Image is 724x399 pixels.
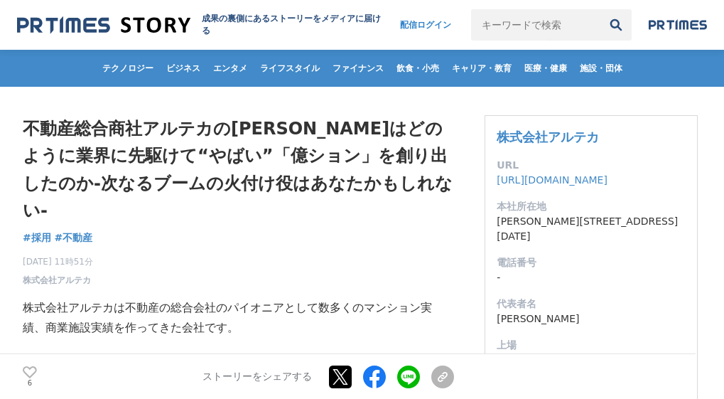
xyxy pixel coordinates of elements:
[23,274,91,287] a: 株式会社アルテカ
[497,255,686,270] dt: 電話番号
[202,13,387,37] h2: 成果の裏側にあるストーリーをメディアに届ける
[97,63,159,74] span: テクノロジー
[446,50,517,87] a: キャリア・教育
[327,63,389,74] span: ファイナンス
[497,158,686,173] dt: URL
[574,50,628,87] a: 施設・団体
[23,230,51,245] a: #採用
[207,50,253,87] a: エンタメ
[497,270,686,285] dd: -
[600,9,632,41] button: 検索
[497,312,686,326] dd: [PERSON_NAME]
[55,231,93,244] span: #不動産
[97,50,159,87] a: テクノロジー
[17,13,386,37] a: 成果の裏側にあるストーリーをメディアに届ける 成果の裏側にあるストーリーをメディアに届ける
[254,63,325,74] span: ライフスタイル
[471,9,600,41] input: キーワードで検索
[17,16,190,35] img: 成果の裏側にあるストーリーをメディアに届ける
[519,63,573,74] span: 医療・健康
[497,174,607,186] a: [URL][DOMAIN_NAME]
[55,230,93,245] a: #不動産
[497,297,686,312] dt: 代表者名
[574,63,628,74] span: 施設・団体
[519,50,573,87] a: 医療・健康
[497,353,686,368] dd: 未上場
[497,129,599,144] a: 株式会社アルテカ
[161,50,206,87] a: ビジネス
[202,371,312,383] p: ストーリーをシェアする
[23,380,37,387] p: 6
[207,63,253,74] span: エンタメ
[23,231,51,244] span: #採用
[391,63,445,74] span: 飲食・小売
[497,199,686,214] dt: 本社所在地
[161,63,206,74] span: ビジネス
[649,19,707,31] img: prtimes
[23,255,93,268] span: [DATE] 11時51分
[391,50,445,87] a: 飲食・小売
[386,9,465,41] a: 配信ログイン
[497,338,686,353] dt: 上場
[23,115,454,225] h1: 不動産総合商社アルテカの[PERSON_NAME]はどのように業界に先駆けて“やばい”「億ション」を創り出したのか-次なるブームの火付け役はあなたかもしれない-
[497,214,686,244] dd: [PERSON_NAME][STREET_ADDRESS][DATE]
[327,50,389,87] a: ファイナンス
[254,50,325,87] a: ライフスタイル
[23,298,454,339] p: 株式会社アルテカは不動産の総合会社のパイオニアとして数多くのマンション実績、商業施設実績を作ってきた会社です。
[446,63,517,74] span: キャリア・教育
